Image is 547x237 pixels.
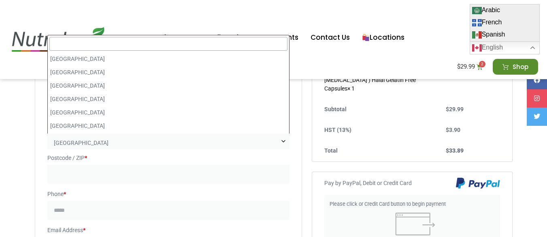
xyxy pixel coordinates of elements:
[206,22,269,54] a: All Products
[356,22,411,54] a: Locations
[304,22,356,54] a: Contact Us
[324,99,445,120] th: Subtotal
[513,64,528,70] span: Shop
[446,127,449,133] span: $
[446,106,464,112] bdi: 29.99
[48,133,289,146] li: [GEOGRAPHIC_DATA]
[470,4,539,17] a: Arabic
[47,224,290,236] label: Email Address
[472,43,482,53] img: en
[470,17,539,29] a: French
[48,79,289,93] li: [GEOGRAPHIC_DATA]
[153,22,206,54] a: About Us
[324,140,445,155] th: Total
[446,127,460,133] span: 3.90
[48,106,289,119] li: [GEOGRAPHIC_DATA]
[472,6,482,15] img: ar
[48,119,289,133] li: [GEOGRAPHIC_DATA]
[457,63,460,70] span: $
[472,30,482,40] img: es
[347,85,355,92] strong: × 1
[47,131,290,149] span: State
[446,106,449,112] span: $
[48,66,289,79] li: [GEOGRAPHIC_DATA]
[47,188,290,200] label: Phone
[457,63,475,70] bdi: 29.99
[324,120,445,140] th: HST (13%)
[446,147,464,154] bdi: 33.89
[47,131,290,155] span: Ontario
[269,22,304,54] a: Events
[446,147,449,154] span: $
[456,178,500,190] img: Pay by PayPal, Debit or Credit Card
[324,180,500,190] label: Pay by PayPal, Debit or Credit Card
[479,61,485,67] span: 2
[330,200,494,208] p: Please click or Credit Card button to begin payment
[391,213,436,235] img: popup.svg
[324,61,445,99] td: Joint Pain Relief (450 mg [MEDICAL_DATA] ) Halal Gelatin Free Capsules
[472,18,482,28] img: fr
[493,59,538,75] a: Shop
[470,41,540,54] a: English
[47,152,290,164] label: Postcode / ZIP
[120,22,153,54] a: Home
[48,93,289,106] li: [GEOGRAPHIC_DATA]
[48,52,289,66] li: [GEOGRAPHIC_DATA]
[447,59,493,75] a: $29.99 2
[362,34,369,41] img: 🛍️
[470,29,539,41] a: Spanish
